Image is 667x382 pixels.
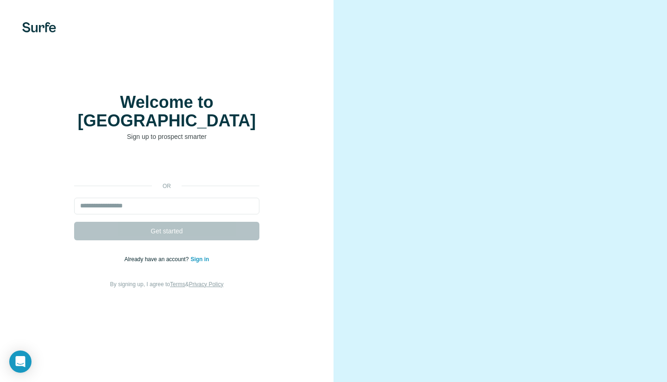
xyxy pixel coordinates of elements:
img: Surfe's logo [22,22,56,32]
a: Terms [170,281,185,288]
iframe: Bouton "Se connecter avec Google" [69,155,264,175]
a: Privacy Policy [189,281,224,288]
h1: Welcome to [GEOGRAPHIC_DATA] [74,93,259,130]
p: Sign up to prospect smarter [74,132,259,141]
span: By signing up, I agree to & [110,281,224,288]
span: Already have an account? [125,256,191,263]
p: or [152,182,182,190]
a: Sign in [190,256,209,263]
div: Open Intercom Messenger [9,351,31,373]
